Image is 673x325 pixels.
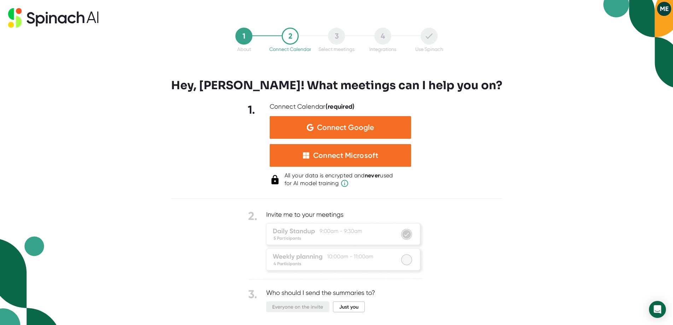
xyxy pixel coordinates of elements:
div: Select meetings [318,46,355,52]
div: Connect Calendar [270,103,355,111]
div: All your data is encrypted and used [285,172,393,188]
b: never [365,172,380,179]
div: Connect Calendar [269,46,311,52]
img: microsoft-white-squares.05348b22b8389b597c576c3b9d3cf43b.svg [303,152,310,159]
b: 1. [248,103,256,116]
h3: Hey, [PERSON_NAME]! What meetings can I help you on? [171,79,502,92]
div: 1 [235,28,252,45]
div: 3 [328,28,345,45]
div: Integrations [369,46,396,52]
div: 4 [374,28,391,45]
span: Connect Google [317,124,374,131]
b: (required) [326,103,355,110]
img: Aehbyd4JwY73AAAAAElFTkSuQmCC [307,124,314,131]
div: Use Spinach [415,46,443,52]
div: Open Intercom Messenger [649,301,666,318]
button: ME [657,2,671,16]
span: for AI model training [285,179,393,188]
div: 2 [282,28,299,45]
div: About [237,46,251,52]
div: Connect Microsoft [313,151,378,160]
